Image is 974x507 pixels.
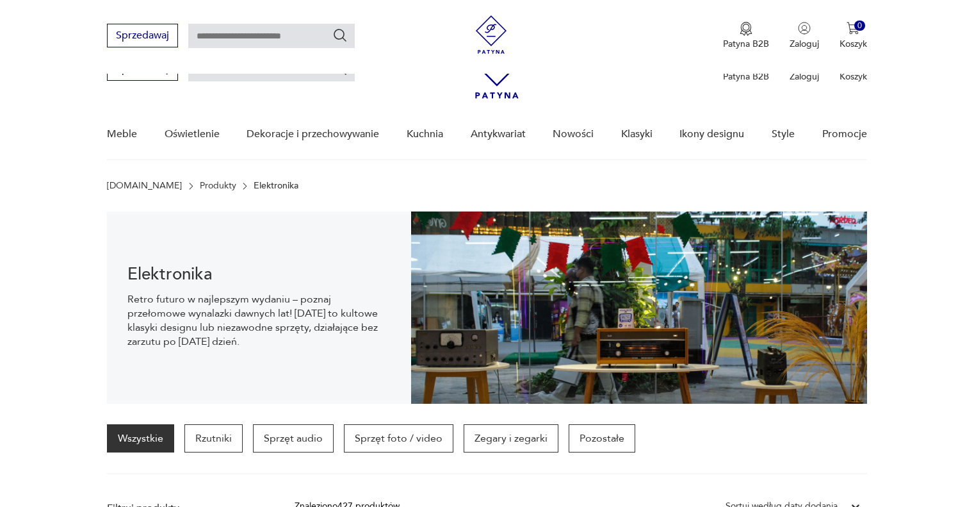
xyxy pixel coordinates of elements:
[254,181,298,191] p: Elektronika
[822,110,867,159] a: Promocje
[723,22,769,50] a: Ikona medaluPatyna B2B
[165,110,220,159] a: Oświetlenie
[107,110,137,159] a: Meble
[854,21,865,31] div: 0
[790,22,819,50] button: Zaloguj
[790,38,819,50] p: Zaloguj
[107,65,178,74] a: Sprzedawaj
[472,15,510,54] img: Patyna - sklep z meblami i dekoracjami vintage
[723,22,769,50] button: Patyna B2B
[840,22,867,50] button: 0Koszyk
[569,424,635,453] a: Pozostałe
[344,424,453,453] a: Sprzęt foto / video
[840,38,867,50] p: Koszyk
[411,212,867,404] img: 1e2beb14c5b1184affd67b363515b410.jpg
[184,424,243,453] a: Rzutniki
[464,424,558,453] a: Zegary i zegarki
[253,424,334,453] a: Sprzęt audio
[790,71,819,83] p: Zaloguj
[127,267,391,282] h1: Elektronika
[407,110,443,159] a: Kuchnia
[840,71,867,83] p: Koszyk
[740,22,752,36] img: Ikona medalu
[798,22,811,35] img: Ikonka użytkownika
[553,110,594,159] a: Nowości
[621,110,653,159] a: Klasyki
[332,28,348,43] button: Szukaj
[200,181,236,191] a: Produkty
[107,424,174,453] a: Wszystkie
[107,32,178,41] a: Sprzedawaj
[247,110,379,159] a: Dekoracje i przechowywanie
[847,22,859,35] img: Ikona koszyka
[107,181,182,191] a: [DOMAIN_NAME]
[723,38,769,50] p: Patyna B2B
[471,110,526,159] a: Antykwariat
[107,24,178,47] button: Sprzedawaj
[679,110,744,159] a: Ikony designu
[723,71,769,83] p: Patyna B2B
[127,292,391,349] p: Retro futuro w najlepszym wydaniu – poznaj przełomowe wynalazki dawnych lat! [DATE] to kultowe kl...
[772,110,795,159] a: Style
